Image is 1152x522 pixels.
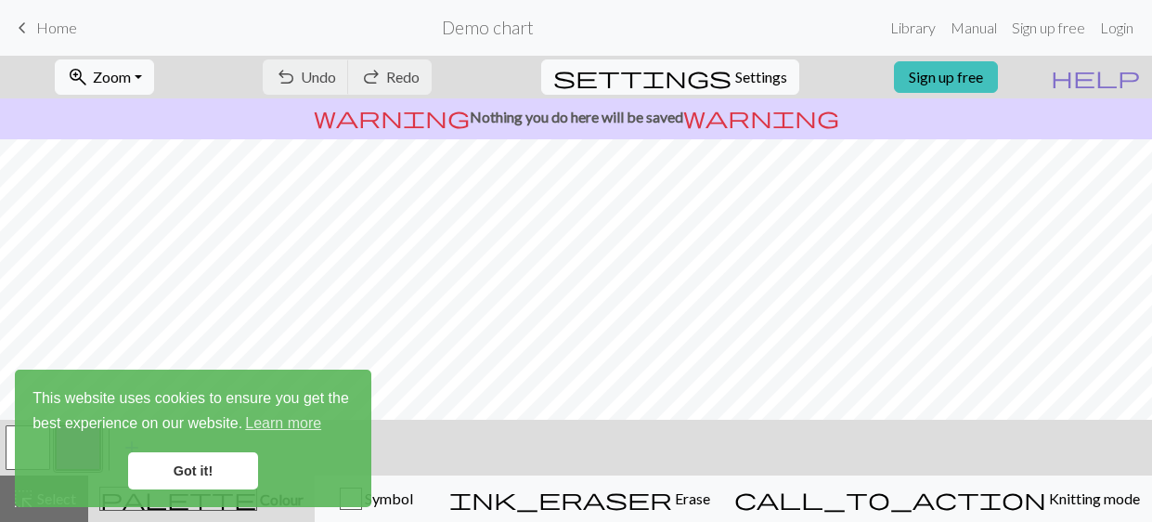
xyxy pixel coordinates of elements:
p: Nothing you do here will be saved [7,106,1145,128]
span: Settings [735,66,787,88]
button: SettingsSettings [541,59,799,95]
h2: Demo chart [442,17,534,38]
span: This website uses cookies to ensure you get the best experience on our website. [32,387,354,437]
button: Zoom [55,59,154,95]
a: Sign up free [894,61,998,93]
span: ink_eraser [449,486,672,512]
span: settings [553,64,731,90]
span: Home [36,19,77,36]
button: Erase [437,476,722,522]
span: help [1051,64,1140,90]
a: learn more about cookies [242,410,324,437]
a: Login [1093,9,1141,46]
a: Sign up free [1004,9,1093,46]
button: Symbol [315,476,437,522]
span: Knitting mode [1046,489,1140,507]
span: zoom_in [67,64,89,90]
span: warning [683,104,839,130]
button: Knitting mode [722,476,1152,522]
i: Settings [553,66,731,88]
div: cookieconsent [15,370,371,507]
span: Erase [672,489,710,507]
a: Library [883,9,943,46]
span: keyboard_arrow_left [11,15,33,41]
span: warning [314,104,470,130]
a: Manual [943,9,1004,46]
a: dismiss cookie message [128,452,258,489]
span: call_to_action [734,486,1046,512]
a: Home [11,12,77,44]
span: highlight_alt [12,486,34,512]
span: Symbol [362,489,413,507]
span: Zoom [93,68,131,85]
